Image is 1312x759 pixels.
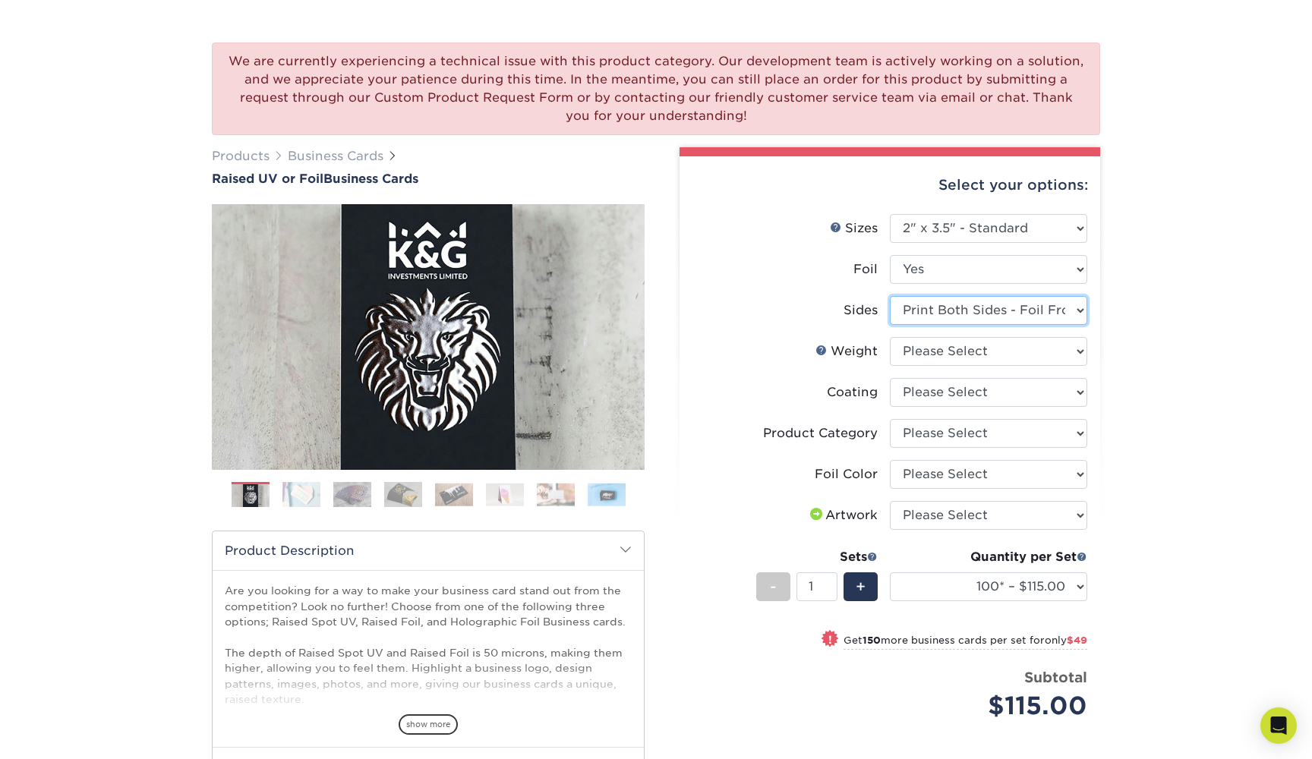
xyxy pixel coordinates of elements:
span: Raised UV or Foil [212,172,323,186]
a: Raised UV or FoilBusiness Cards [212,172,645,186]
div: Sides [844,301,878,320]
div: Quantity per Set [890,548,1087,566]
div: Sets [756,548,878,566]
a: Business Cards [288,149,383,163]
a: Products [212,149,270,163]
div: We are currently experiencing a technical issue with this product category. Our development team ... [212,43,1100,135]
span: $49 [1067,635,1087,646]
div: Artwork [807,506,878,524]
span: show more [399,714,458,735]
img: Raised UV or Foil 01 [212,121,645,553]
img: Business Cards 07 [537,483,575,506]
span: only [1045,635,1087,646]
strong: 150 [863,635,881,646]
div: Product Category [763,424,878,442]
img: Business Cards 05 [435,483,473,506]
img: Business Cards 06 [486,483,524,506]
img: Business Cards 01 [232,477,270,515]
div: Weight [815,342,878,361]
strong: Subtotal [1024,669,1087,685]
h1: Business Cards [212,172,645,186]
div: Foil [853,260,878,279]
span: - [770,575,777,598]
img: Business Cards 08 [588,483,626,506]
img: Business Cards 02 [282,481,320,508]
div: $115.00 [901,688,1087,724]
span: + [856,575,866,598]
div: Foil Color [815,465,878,483]
div: Open Intercom Messenger [1260,707,1297,744]
div: Select your options: [692,156,1088,214]
img: Business Cards 04 [384,481,422,508]
small: Get more business cards per set for [844,635,1087,650]
h2: Product Description [213,531,644,570]
div: Coating [827,383,878,402]
span: ! [828,631,832,647]
div: Sizes [830,219,878,238]
img: Business Cards 03 [333,481,371,508]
